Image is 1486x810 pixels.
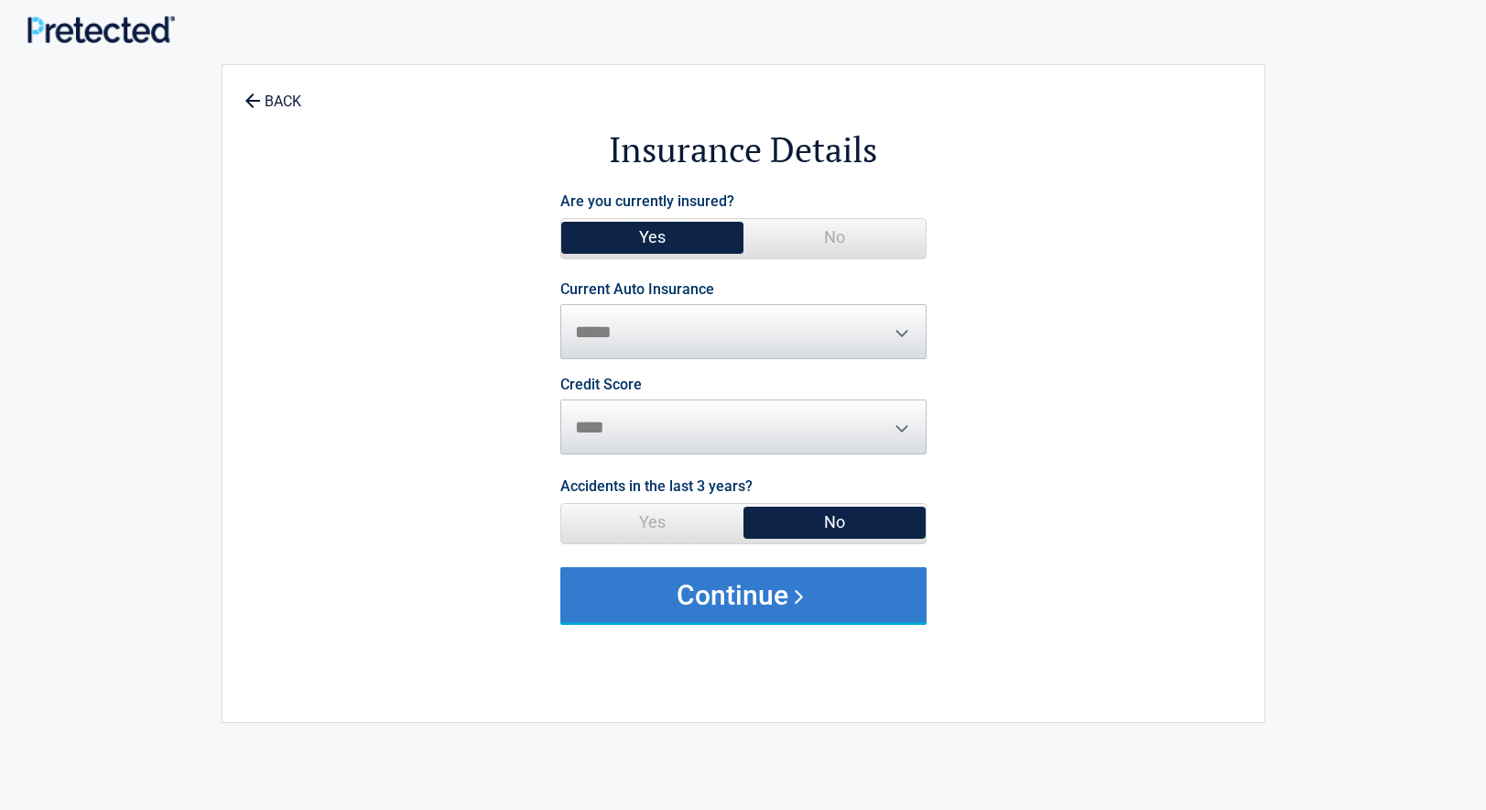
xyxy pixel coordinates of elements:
[560,567,927,622] button: Continue
[560,189,734,213] label: Are you currently insured?
[743,219,926,256] span: No
[561,504,743,541] span: Yes
[743,504,926,541] span: No
[561,219,743,256] span: Yes
[560,378,642,392] label: Credit Score
[560,282,714,297] label: Current Auto Insurance
[323,126,1164,173] h2: Insurance Details
[241,77,305,109] a: BACK
[560,474,753,498] label: Accidents in the last 3 years?
[27,16,175,42] img: Main Logo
